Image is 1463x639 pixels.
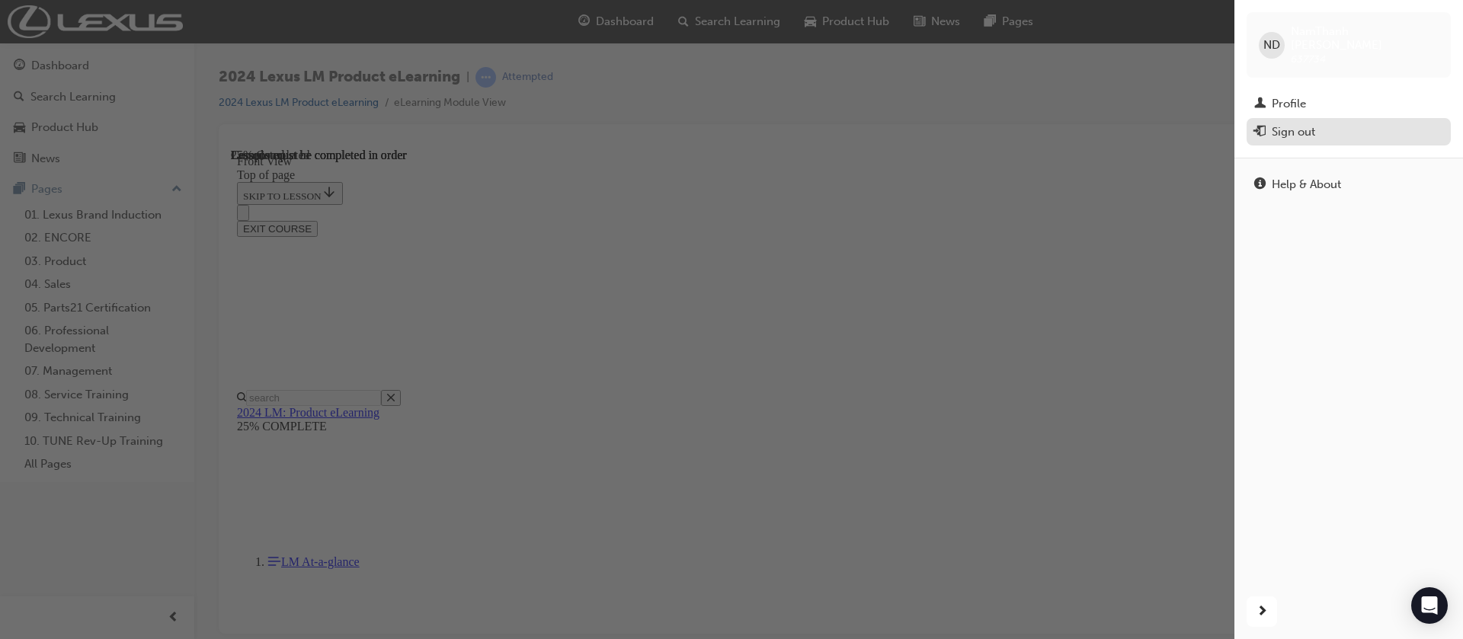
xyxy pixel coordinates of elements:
[1291,53,1326,65] span: 637734
[1272,123,1315,141] div: Sign out
[6,72,87,88] button: EXIT COURSE
[12,42,106,53] span: SKIP TO LESSON
[1291,24,1439,52] span: NamThanh [PERSON_NAME]
[1254,178,1266,192] span: info-icon
[6,20,1189,34] div: Top of page
[1247,90,1451,118] a: Profile
[150,241,170,257] button: Close search menu
[1263,37,1280,54] span: ND
[6,6,1189,20] div: Front View
[1254,126,1266,139] span: exit-icon
[1272,176,1341,193] div: Help & About
[1272,95,1306,113] div: Profile
[6,56,18,72] button: Close navigation menu
[6,271,1189,285] div: 25% COMPLETE
[1257,602,1268,621] span: next-icon
[1254,97,1266,111] span: man-icon
[6,257,149,270] a: 2024 LM: Product eLearning
[1411,587,1448,624] div: Open Intercom Messenger
[1247,118,1451,146] button: Sign out
[6,34,112,56] button: SKIP TO LESSON
[1247,171,1451,199] a: Help & About
[15,241,150,257] input: Search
